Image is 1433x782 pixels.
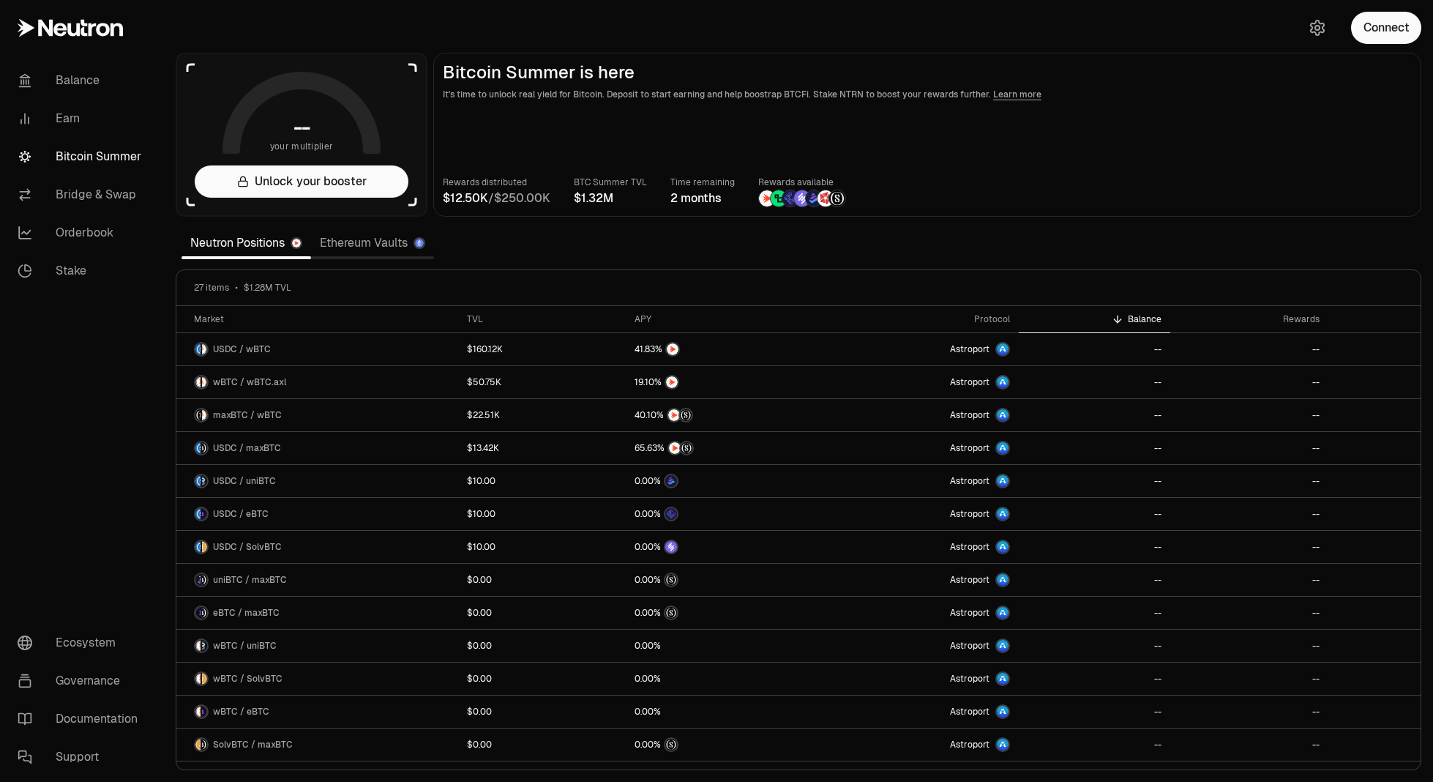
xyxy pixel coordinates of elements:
[635,606,813,620] button: Structured Points
[458,696,626,728] a: $0.00
[950,673,989,685] span: Astroport
[1170,696,1328,728] a: --
[665,574,677,586] img: Structured Points
[1170,564,1328,596] a: --
[680,409,692,421] img: Structured Points
[213,673,283,685] span: wBTC / SolvBTC
[6,624,158,662] a: Ecosystem
[950,409,989,421] span: Astroport
[213,376,286,388] span: wBTC / wBTC.axl
[1170,333,1328,365] a: --
[443,62,1412,83] h2: Bitcoin Summer is here
[458,597,626,629] a: $0.00
[1351,12,1421,44] button: Connect
[626,432,822,464] a: NTRNStructured Points
[202,508,207,520] img: eBTC Logo
[176,696,458,728] a: wBTC LogoeBTC LogowBTC / eBTC
[458,498,626,530] a: $10.00
[626,498,822,530] a: EtherFi Points
[665,508,677,520] img: EtherFi Points
[176,432,458,464] a: USDC LogomaxBTC LogoUSDC / maxBTC
[821,399,1019,431] a: Astroport
[213,409,282,421] span: maxBTC / wBTC
[635,408,813,422] button: NTRNStructured Points
[467,673,492,685] div: $0.00
[950,442,989,454] span: Astroport
[950,343,989,355] span: Astroport
[635,737,813,752] button: Structured Points
[458,564,626,596] a: $0.00
[626,729,822,761] a: Structured Points
[1019,663,1170,695] a: --
[626,531,822,563] a: Solv Points
[806,190,822,206] img: Bedrock Diamonds
[195,165,408,198] button: Unlock your booster
[202,574,207,586] img: maxBTC Logo
[950,475,989,487] span: Astroport
[244,282,291,294] span: $1.28M TVL
[467,376,501,388] div: $50.75K
[467,508,495,520] div: $10.00
[6,100,158,138] a: Earn
[202,409,207,421] img: wBTC Logo
[1170,366,1328,398] a: --
[626,465,822,497] a: Bedrock Diamonds
[213,739,293,751] span: SolvBTC / maxBTC
[213,541,282,553] span: USDC / SolvBTC
[666,376,678,388] img: NTRN
[202,706,207,718] img: eBTC Logo
[6,176,158,214] a: Bridge & Swap
[635,573,813,587] button: Structured Points
[626,399,822,431] a: NTRNStructured Points
[194,313,449,325] div: Market
[574,175,647,190] p: BTC Summer TVL
[950,574,989,586] span: Astroport
[213,640,277,652] span: wBTC / uniBTC
[1019,432,1170,464] a: --
[635,507,813,521] button: EtherFi Points
[1019,630,1170,662] a: --
[1028,313,1161,325] div: Balance
[293,116,310,139] h1: --
[6,214,158,252] a: Orderbook
[467,343,503,355] div: $160.12K
[458,663,626,695] a: $0.00
[458,729,626,761] a: $0.00
[1019,399,1170,431] a: --
[213,442,281,454] span: USDC / maxBTC
[195,475,201,487] img: USDC Logo
[1170,399,1328,431] a: --
[821,432,1019,464] a: Astroport
[213,607,280,619] span: eBTC / maxBTC
[782,190,798,206] img: EtherFi Points
[758,175,846,190] p: Rewards available
[635,474,813,488] button: Bedrock Diamonds
[176,564,458,596] a: uniBTC LogomaxBTC LogouniBTC / maxBTC
[670,190,735,207] div: 2 months
[821,333,1019,365] a: Astroport
[195,640,201,652] img: wBTC Logo
[202,607,207,619] img: maxBTC Logo
[635,375,813,390] button: NTRN
[415,239,424,247] img: Ethereum Logo
[821,597,1019,629] a: Astroport
[202,376,207,388] img: wBTC.axl Logo
[681,442,692,454] img: Structured Points
[443,87,1412,102] p: It's time to unlock real yield for Bitcoin. Deposit to start earning and help boostrap BTCFi. Sta...
[443,190,550,207] div: /
[195,508,201,520] img: USDC Logo
[195,739,201,751] img: SolvBTC Logo
[668,409,680,421] img: NTRN
[665,607,677,619] img: Structured Points
[821,564,1019,596] a: Astroport
[202,739,207,751] img: maxBTC Logo
[176,366,458,398] a: wBTC LogowBTC.axl LogowBTC / wBTC.axl
[821,531,1019,563] a: Astroport
[176,531,458,563] a: USDC LogoSolvBTC LogoUSDC / SolvBTC
[270,139,334,154] span: your multiplier
[950,640,989,652] span: Astroport
[1019,531,1170,563] a: --
[458,630,626,662] a: $0.00
[635,313,813,325] div: APY
[176,597,458,629] a: eBTC LogomaxBTC LogoeBTC / maxBTC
